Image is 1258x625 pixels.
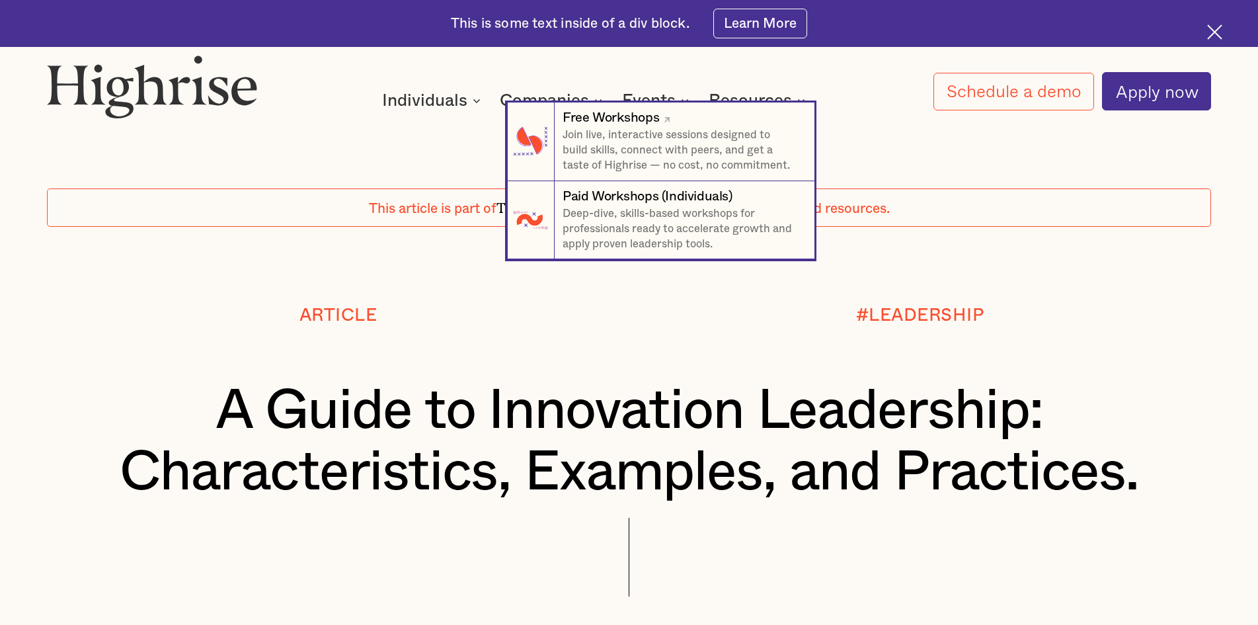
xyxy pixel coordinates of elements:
[96,380,1163,503] h1: A Guide to Innovation Leadership: Characteristics, Examples, and Practices.
[709,93,809,108] div: Resources
[563,187,732,206] div: Paid Workshops (Individuals)
[1102,72,1210,110] a: Apply now
[563,128,799,174] p: Join live, interactive sessions designed to build skills, connect with peers, and get a taste of ...
[1207,24,1222,40] img: Cross icon
[622,93,676,108] div: Events
[451,15,689,33] div: This is some text inside of a div block.
[622,93,693,108] div: Events
[856,306,984,325] div: #LEADERSHIP
[382,93,467,108] div: Individuals
[299,306,377,325] div: Article
[563,108,659,127] div: Free Workshops
[500,93,589,108] div: Companies
[933,73,1094,110] a: Schedule a demo
[47,55,257,118] img: Highrise logo
[382,93,485,108] div: Individuals
[507,181,814,260] a: Paid Workshops (Individuals)Deep-dive, skills-based workshops for professionals ready to accelera...
[709,93,792,108] div: Resources
[500,93,606,108] div: Companies
[563,206,799,253] p: Deep-dive, skills-based workshops for professionals ready to accelerate growth and apply proven l...
[507,103,814,181] a: Free WorkshopsJoin live, interactive sessions designed to build skills, connect with peers, and g...
[713,9,808,38] a: Learn More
